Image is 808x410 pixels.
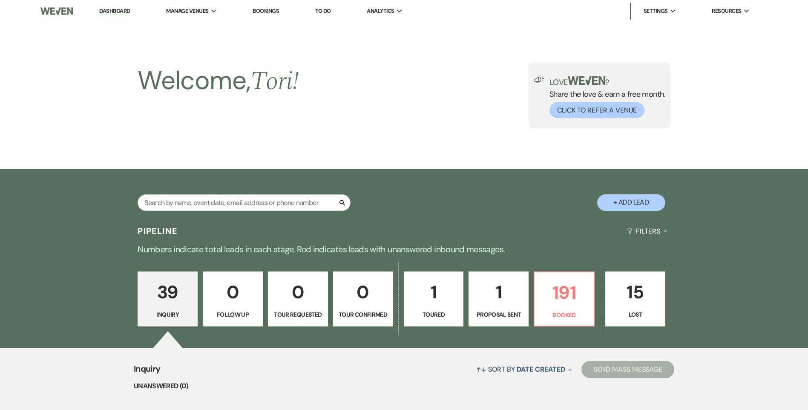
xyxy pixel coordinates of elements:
a: 0Tour Confirmed [333,271,393,327]
p: 15 [611,278,660,306]
h3: Pipeline [138,225,178,237]
p: 0 [273,278,322,306]
a: Bookings [253,7,279,14]
div: Share the love & earn a free month. [544,76,665,118]
a: 39Inquiry [138,271,198,327]
button: Send Mass Message [581,361,674,378]
a: 15Lost [605,271,665,327]
p: Toured [409,310,458,319]
span: Tori ! [250,62,299,101]
button: + Add Lead [597,194,665,211]
span: Inquiry [134,362,161,381]
p: Lost [611,310,660,319]
p: Proposal Sent [474,310,523,319]
a: 0Tour Requested [268,271,328,327]
p: 191 [540,278,589,307]
h2: Welcome, [138,63,299,99]
a: 0Follow Up [203,271,263,327]
span: ↑↓ [476,365,486,374]
span: Analytics [367,7,394,15]
p: Numbers indicate total leads in each stage. Red indicates leads with unanswered inbound messages. [98,243,711,256]
button: Click to Refer a Venue [549,102,644,118]
a: 1Proposal Sent [469,271,529,327]
p: 1 [474,278,523,306]
img: loud-speaker-illustration.svg [534,76,544,83]
img: Weven Logo [40,2,73,20]
a: Dashboard [99,7,130,15]
span: Date Created [517,365,565,374]
p: 0 [208,278,257,306]
button: Sort By Date Created [473,358,575,381]
a: 191Booked [534,271,595,327]
p: 1 [409,278,458,306]
span: Manage Venues [166,7,208,15]
span: Settings [644,7,668,15]
p: 39 [143,278,192,306]
button: Filters [624,220,670,243]
li: Unanswered (0) [134,381,674,392]
p: Follow Up [208,310,257,319]
img: weven-logo-green.svg [568,76,606,85]
p: 0 [339,278,388,306]
p: Tour Requested [273,310,322,319]
p: Booked [540,310,589,320]
input: Search by name, event date, email address or phone number [138,194,351,211]
p: Love ? [549,76,665,86]
a: To Do [315,7,331,14]
p: Tour Confirmed [339,310,388,319]
a: 1Toured [404,271,464,327]
p: Inquiry [143,310,192,319]
span: Resources [712,7,741,15]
